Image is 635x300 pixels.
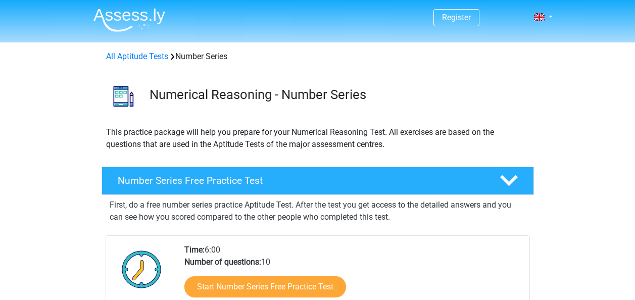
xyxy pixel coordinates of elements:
p: This practice package will help you prepare for your Numerical Reasoning Test. All exercises are ... [106,126,529,151]
b: Number of questions: [184,257,261,267]
a: Start Number Series Free Practice Test [184,276,346,297]
div: Number Series [102,51,533,63]
img: Clock [116,244,167,294]
p: First, do a free number series practice Aptitude Test. After the test you get access to the detai... [110,199,526,223]
b: Time: [184,245,205,255]
a: Number Series Free Practice Test [97,167,538,195]
a: Register [442,13,471,22]
h3: Numerical Reasoning - Number Series [150,87,526,103]
h4: Number Series Free Practice Test [118,175,483,186]
a: All Aptitude Tests [106,52,168,61]
img: Assessly [93,8,165,32]
img: number series [102,75,145,118]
